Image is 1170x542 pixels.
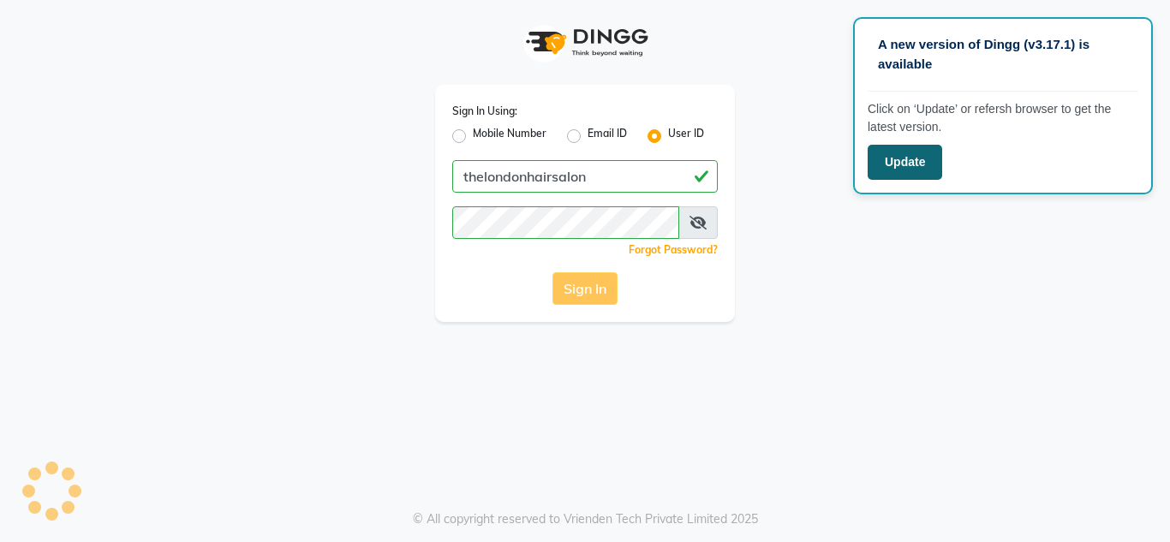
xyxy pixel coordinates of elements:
input: Username [452,206,679,239]
input: Username [452,160,718,193]
p: Click on ‘Update’ or refersh browser to get the latest version. [868,100,1138,136]
a: Forgot Password? [629,243,718,256]
img: logo1.svg [516,17,654,68]
label: Mobile Number [473,126,546,146]
label: Email ID [588,126,627,146]
button: Update [868,145,942,180]
p: A new version of Dingg (v3.17.1) is available [878,35,1128,74]
label: Sign In Using: [452,104,517,119]
label: User ID [668,126,704,146]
